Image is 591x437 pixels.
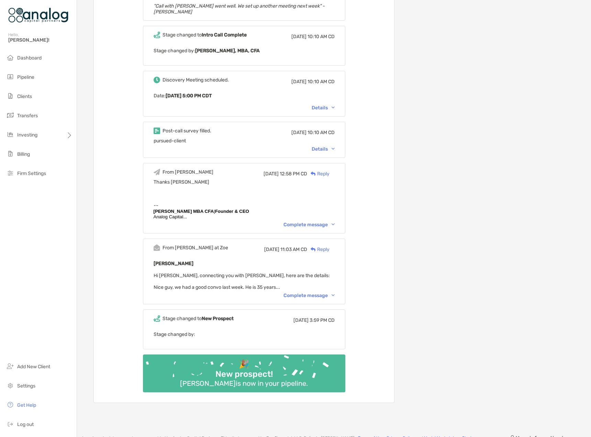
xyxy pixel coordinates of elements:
span: pursued-client [154,138,186,144]
span: Billing [17,151,30,157]
img: clients icon [6,92,14,100]
span: Hi [PERSON_NAME], connecting you with [PERSON_NAME], here are the details: Nice guy, we had a goo... [154,273,330,290]
img: Event icon [154,128,160,134]
img: Event icon [154,32,160,38]
span: -- [154,203,158,208]
div: Post-call survey filled. [163,128,211,134]
img: pipeline icon [6,73,14,81]
img: get-help icon [6,401,14,409]
span: [DATE] [264,171,279,177]
img: transfers icon [6,111,14,119]
img: Chevron icon [332,223,335,226]
img: Event icon [154,244,160,251]
span: Clients [17,94,32,99]
img: dashboard icon [6,53,14,62]
div: Stage changed to [163,32,247,38]
div: Details [312,105,335,111]
span: 10:10 AM CD [308,130,335,135]
img: add_new_client icon [6,362,14,370]
div: Stage changed to [163,316,234,321]
div: From [PERSON_NAME] at Zoe [163,245,228,251]
div: Thanks [PERSON_NAME] [154,179,335,185]
span: 10:10 AM CD [308,79,335,85]
p: Stage changed by: [154,46,335,55]
img: firm-settings icon [6,169,14,177]
img: settings icon [6,381,14,390]
span: 10:10 AM CD [308,34,335,40]
span: Pipeline [17,74,34,80]
div: Complete message [283,293,335,298]
b: [PERSON_NAME], MBA, CFA [195,48,260,54]
span: 3:59 PM CD [310,317,335,323]
img: Reply icon [311,247,316,252]
div: Discovery Meeting scheduled. [163,77,229,83]
b: [PERSON_NAME] MBA CFA [154,209,214,214]
img: Chevron icon [332,148,335,150]
b: [DATE] 5:00 PM CDT [166,93,212,99]
img: logout icon [6,420,14,428]
span: Get Help [17,402,36,408]
img: investing icon [6,130,14,139]
img: Chevron icon [332,107,335,109]
span: Dashboard [17,55,42,61]
span: [DATE] [291,130,306,135]
b: [PERSON_NAME] [154,261,193,266]
span: | [154,209,249,214]
p: Date : [154,91,335,100]
em: "Call with [PERSON_NAME] went well. We set up another meeting next week" - [PERSON_NAME] [154,3,325,15]
span: Log out [17,422,34,427]
span: [DATE] [291,34,306,40]
div: Reply [307,170,330,177]
span: Add New Client [17,364,50,370]
img: billing icon [6,150,14,158]
span: [DATE] [293,317,309,323]
span: Transfers [17,113,38,119]
span: [DATE] [264,247,279,252]
span: 11:03 AM CD [280,247,307,252]
img: Reply icon [311,172,316,176]
div: [PERSON_NAME] is now in your pipeline. [177,379,311,387]
div: Complete message [283,222,335,228]
span: [DATE] [291,79,306,85]
span: Firm Settings [17,171,46,176]
img: Event icon [154,169,160,175]
img: Event icon [154,77,160,83]
span: Investing [17,132,37,138]
span: [PERSON_NAME]! [8,37,73,43]
b: New Prospect [202,316,234,321]
img: Confetti [143,354,345,386]
b: Founder & CEO [215,209,249,214]
div: 🎉 [236,359,252,369]
p: Stage changed by: [154,330,335,339]
img: Event icon [154,315,160,322]
div: Reply [307,246,330,253]
span: Analog Capital... [154,214,187,219]
span: 12:58 PM CD [280,171,307,177]
div: From [PERSON_NAME] [163,169,213,175]
img: Zoe Logo [8,3,68,28]
img: Chevron icon [332,294,335,296]
div: New prospect! [213,369,276,379]
div: Details [312,146,335,152]
span: Settings [17,383,35,389]
b: Intro Call Complete [202,32,247,38]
